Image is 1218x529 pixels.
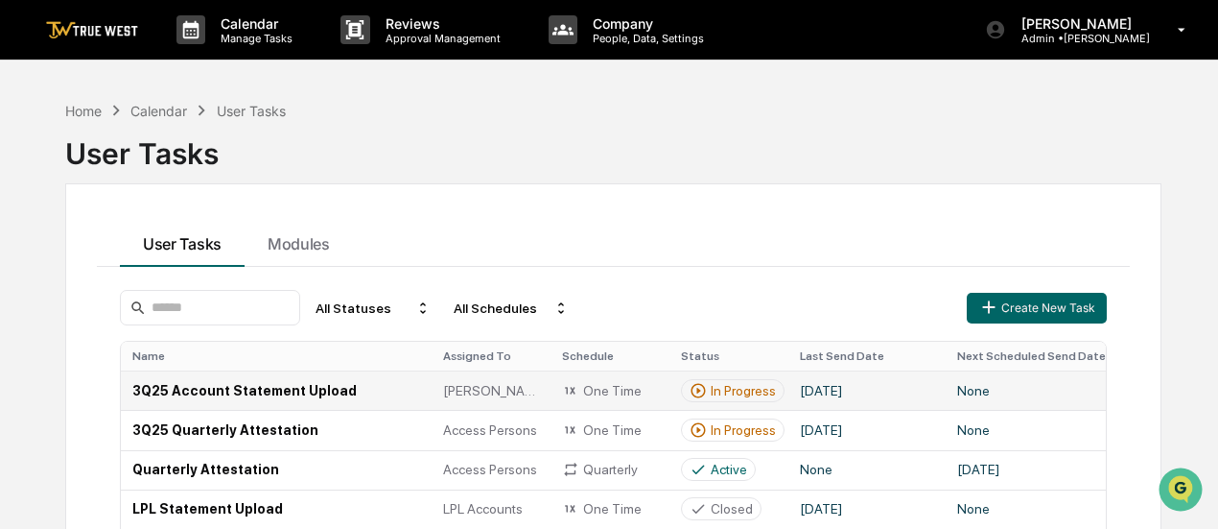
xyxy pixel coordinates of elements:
p: Manage Tasks [205,32,302,45]
span: Access Persons [443,462,537,477]
div: 🖐️ [19,243,35,258]
div: We're available if you need us! [65,165,243,180]
iframe: Open customer support [1157,466,1208,517]
p: Approval Management [370,32,510,45]
button: User Tasks [120,215,245,267]
a: 🖐️Preclearance [12,233,131,268]
div: Home [65,103,102,119]
td: [DATE] [946,450,1122,490]
td: 3Q25 Quarterly Attestation [121,410,432,449]
p: [PERSON_NAME] [1006,15,1150,32]
p: Admin • [PERSON_NAME] [1006,32,1150,45]
span: Preclearance [38,241,124,260]
div: One Time [562,500,658,517]
span: Access Persons [443,422,537,438]
span: Data Lookup [38,277,121,297]
a: 🗄️Attestations [131,233,246,268]
p: Reviews [370,15,510,32]
th: Assigned To [432,342,550,371]
td: [DATE] [788,410,946,449]
div: Closed [711,501,753,517]
div: Start new chat [65,146,315,165]
img: 1746055101610-c473b297-6a78-478c-a979-82029cc54cd1 [19,146,54,180]
td: [DATE] [788,490,946,529]
td: None [946,371,1122,410]
button: Create New Task [967,293,1107,324]
span: Pylon [191,325,232,339]
td: LPL Statement Upload [121,490,432,529]
p: Company [577,15,714,32]
div: One Time [562,421,658,439]
a: 🔎Data Lookup [12,270,129,304]
td: [DATE] [788,371,946,410]
p: People, Data, Settings [577,32,714,45]
th: Status [669,342,788,371]
td: None [946,410,1122,449]
div: Calendar [130,103,187,119]
div: All Statuses [308,293,438,324]
div: In Progress [711,422,776,438]
div: All Schedules [446,293,576,324]
a: Powered byPylon [135,324,232,339]
p: How can we help? [19,39,349,70]
div: 🗄️ [139,243,154,258]
td: Quarterly Attestation [121,450,432,490]
th: Name [121,342,432,371]
button: Start new chat [326,152,349,175]
div: Active [711,462,747,477]
td: None [946,490,1122,529]
div: Quarterly [562,461,658,478]
div: User Tasks [217,103,286,119]
div: In Progress [711,383,776,398]
td: None [788,450,946,490]
td: 3Q25 Account Statement Upload [121,371,432,410]
button: Modules [245,215,353,267]
p: Calendar [205,15,302,32]
span: Attestations [158,241,238,260]
div: User Tasks [65,121,1161,171]
th: Next Scheduled Send Date [946,342,1122,371]
span: LPL Accounts [443,501,523,517]
span: [PERSON_NAME] 3Q Statements [443,383,539,398]
th: Schedule [550,342,669,371]
th: Last Send Date [788,342,946,371]
img: logo [46,21,138,39]
div: 🔎 [19,279,35,295]
div: One Time [562,382,658,399]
